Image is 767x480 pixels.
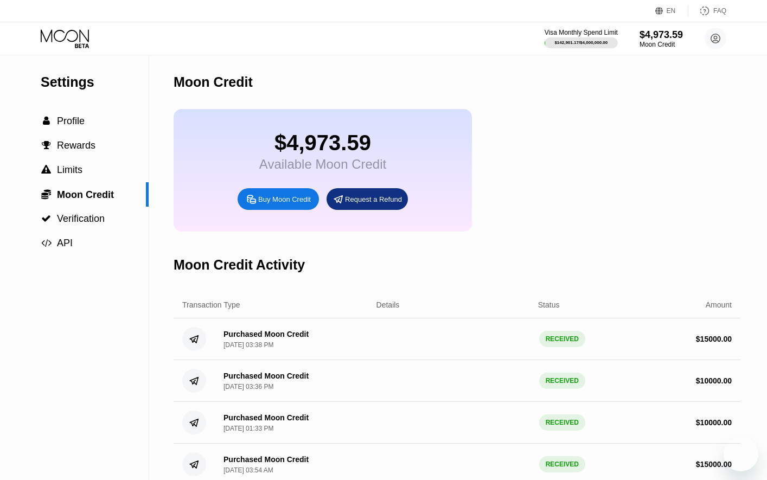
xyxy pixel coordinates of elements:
[667,7,676,15] div: EN
[57,164,82,175] span: Limits
[696,418,732,427] div: $ 10000.00
[713,7,726,15] div: FAQ
[42,140,51,150] span: 
[41,238,52,248] span: 
[539,331,585,347] div: RECEIVED
[238,188,319,210] div: Buy Moon Credit
[41,214,51,223] span: 
[539,414,585,431] div: RECEIVED
[259,157,386,172] div: Available Moon Credit
[41,189,52,200] div: 
[259,131,386,155] div: $4,973.59
[223,383,273,391] div: [DATE] 03:36 PM
[57,116,85,126] span: Profile
[640,29,683,48] div: $4,973.59Moon Credit
[345,195,402,204] div: Request a Refund
[539,373,585,389] div: RECEIVED
[223,455,309,464] div: Purchased Moon Credit
[640,29,683,41] div: $4,973.59
[223,372,309,380] div: Purchased Moon Credit
[258,195,311,204] div: Buy Moon Credit
[696,335,732,343] div: $ 15000.00
[57,238,73,248] span: API
[539,456,585,472] div: RECEIVED
[174,257,305,273] div: Moon Credit Activity
[57,189,114,200] span: Moon Credit
[182,300,240,309] div: Transaction Type
[545,29,618,48] div: Visa Monthly Spend Limit$142,901.17/$4,000,000.00
[376,300,400,309] div: Details
[688,5,726,16] div: FAQ
[223,330,309,338] div: Purchased Moon Credit
[640,41,683,48] div: Moon Credit
[545,29,618,36] div: Visa Monthly Spend Limit
[327,188,408,210] div: Request a Refund
[41,189,51,200] span: 
[223,341,273,349] div: [DATE] 03:38 PM
[696,460,732,469] div: $ 15000.00
[724,437,758,471] iframe: Button to launch messaging window
[706,300,732,309] div: Amount
[41,116,52,126] div: 
[57,213,105,224] span: Verification
[223,413,309,422] div: Purchased Moon Credit
[41,165,51,175] span: 
[57,140,95,151] span: Rewards
[41,140,52,150] div: 
[538,300,560,309] div: Status
[41,214,52,223] div: 
[41,165,52,175] div: 
[696,376,732,385] div: $ 10000.00
[41,74,149,90] div: Settings
[554,40,608,45] div: $142,901.17 / $4,000,000.00
[43,116,50,126] span: 
[655,5,688,16] div: EN
[223,425,273,432] div: [DATE] 01:33 PM
[223,466,273,474] div: [DATE] 03:54 AM
[174,74,253,90] div: Moon Credit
